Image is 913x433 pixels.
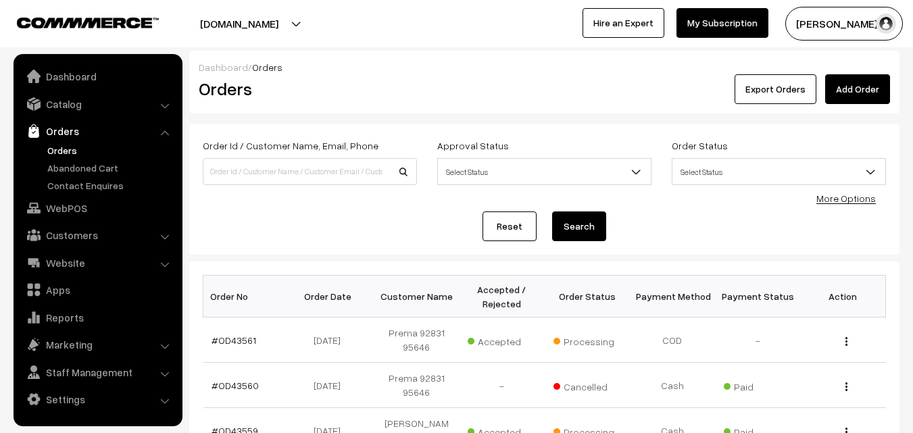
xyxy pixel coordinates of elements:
a: Hire an Expert [583,8,664,38]
th: Payment Status [715,276,800,317]
th: Order Date [289,276,374,317]
td: - [459,363,544,408]
a: Abandoned Cart [44,161,178,175]
a: Settings [17,387,178,411]
a: Staff Management [17,360,178,384]
span: Cancelled [553,376,621,394]
th: Order No [203,276,289,317]
label: Order Status [672,138,728,153]
img: user [876,14,896,34]
img: Menu [845,337,847,346]
span: Select Status [672,158,886,185]
a: #OD43561 [212,334,256,346]
td: Prema 92831 95646 [374,317,459,363]
img: COMMMERCE [17,18,159,28]
img: Menu [845,382,847,391]
label: Order Id / Customer Name, Email, Phone [203,138,378,153]
button: [DOMAIN_NAME] [153,7,326,41]
th: Action [800,276,885,317]
a: COMMMERCE [17,14,135,30]
a: Apps [17,278,178,302]
span: Accepted [468,331,535,349]
th: Customer Name [374,276,459,317]
span: Processing [553,331,621,349]
div: / [199,60,890,74]
a: #OD43560 [212,380,259,391]
span: Select Status [438,160,651,184]
a: Add Order [825,74,890,104]
a: Dashboard [17,64,178,88]
a: Contact Enquires [44,178,178,193]
td: Cash [630,363,715,408]
td: COD [630,317,715,363]
td: Prema 92831 95646 [374,363,459,408]
a: Reset [483,211,537,241]
span: Select Status [437,158,651,185]
span: Orders [252,61,282,73]
span: Paid [724,376,791,394]
label: Approval Status [437,138,509,153]
span: Select Status [672,160,885,184]
td: - [715,317,800,363]
td: [DATE] [289,317,374,363]
a: Orders [17,119,178,143]
input: Order Id / Customer Name / Customer Email / Customer Phone [203,158,417,185]
a: Marketing [17,332,178,357]
h2: Orders [199,78,416,99]
a: Catalog [17,92,178,116]
a: Orders [44,143,178,157]
button: Search [552,211,606,241]
th: Accepted / Rejected [459,276,544,317]
a: WebPOS [17,196,178,220]
a: Website [17,251,178,275]
a: Dashboard [199,61,248,73]
button: [PERSON_NAME] s… [785,7,903,41]
td: [DATE] [289,363,374,408]
a: Reports [17,305,178,330]
th: Payment Method [630,276,715,317]
th: Order Status [545,276,630,317]
a: More Options [816,193,876,204]
a: Customers [17,223,178,247]
button: Export Orders [735,74,816,104]
a: My Subscription [676,8,768,38]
